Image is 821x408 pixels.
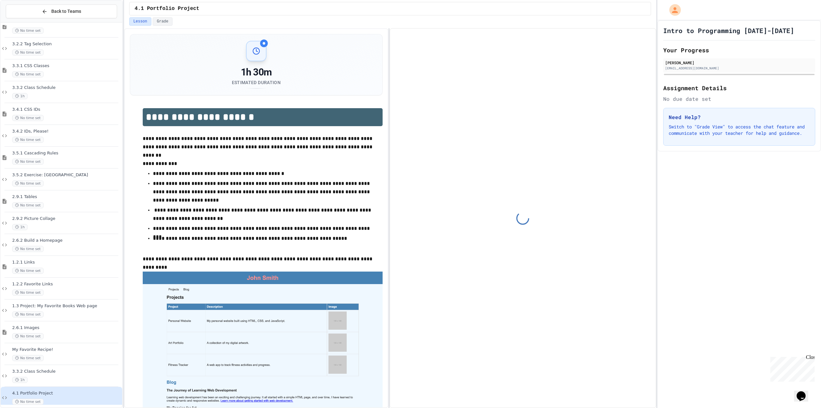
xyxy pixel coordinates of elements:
[663,3,682,17] div: My Account
[669,113,810,121] h3: Need Help?
[153,17,173,26] button: Grade
[12,93,28,99] span: 1h
[12,41,121,47] span: 3.2.2 Tag Selection
[135,5,199,13] span: 4.1 Portfolio Project
[12,216,121,221] span: 2.9.2 Picture Collage
[12,194,121,200] span: 2.9.1 Tables
[12,28,44,34] span: No time set
[12,159,44,165] span: No time set
[12,347,121,352] span: My Favorite Recipe!
[12,115,44,121] span: No time set
[3,3,44,41] div: Chat with us now!Close
[232,79,281,86] div: Estimated Duration
[12,202,44,208] span: No time set
[12,268,44,274] span: No time set
[12,399,44,405] span: No time set
[12,391,121,396] span: 4.1 Portfolio Project
[12,333,44,339] span: No time set
[768,354,815,382] iframe: chat widget
[12,151,121,156] span: 3.5.1 Cascading Rules
[12,107,121,112] span: 3.4.1 CSS IDs
[663,46,815,55] h2: Your Progress
[12,63,121,69] span: 3.3.1 CSS Classes
[12,71,44,77] span: No time set
[12,290,44,296] span: No time set
[12,224,28,230] span: 1h
[663,95,815,103] div: No due date set
[12,129,121,134] span: 3.4.2 IDs, Please!
[12,85,121,91] span: 3.3.2 Class Schedule
[12,282,121,287] span: 1.2.2 Favorite Links
[6,4,117,18] button: Back to Teams
[665,66,813,71] div: [EMAIL_ADDRESS][DOMAIN_NAME]
[12,49,44,56] span: No time set
[12,311,44,317] span: No time set
[12,238,121,243] span: 2.6.2 Build a Homepage
[12,325,121,331] span: 2.6.1 Images
[12,355,44,361] span: No time set
[12,137,44,143] span: No time set
[12,369,121,374] span: 3.3.2 Class Schedule
[663,26,794,35] h1: Intro to Programming [DATE]-[DATE]
[669,124,810,136] p: Switch to "Grade View" to access the chat feature and communicate with your teacher for help and ...
[232,66,281,78] div: 1h 30m
[51,8,81,15] span: Back to Teams
[665,60,813,65] div: [PERSON_NAME]
[12,303,121,309] span: 1.3 Project: My Favorite Books Web page
[12,260,121,265] span: 1.2.1 Links
[12,172,121,178] span: 3.5.2 Exercise: [GEOGRAPHIC_DATA]
[12,377,28,383] span: 1h
[12,246,44,252] span: No time set
[12,180,44,187] span: No time set
[663,83,815,92] h2: Assignment Details
[129,17,151,26] button: Lesson
[794,382,815,402] iframe: chat widget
